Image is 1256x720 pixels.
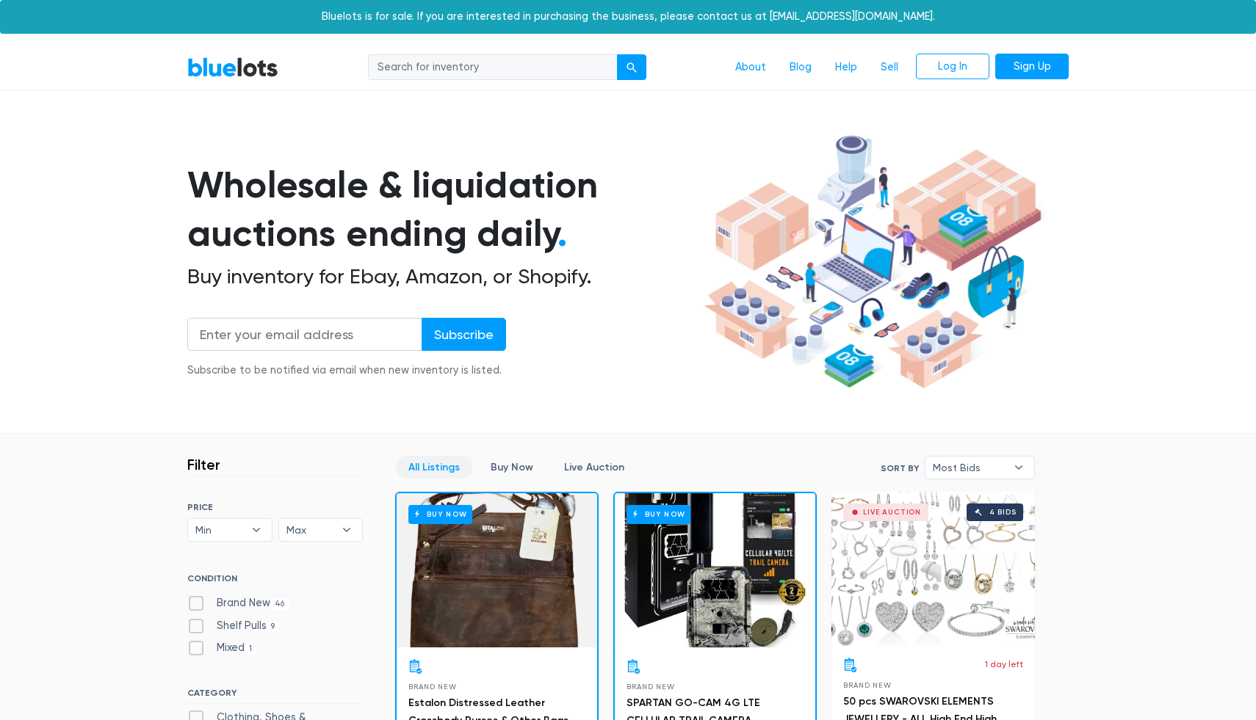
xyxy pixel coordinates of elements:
h6: Buy Now [627,505,690,523]
div: 4 bids [989,509,1017,516]
label: Mixed [187,640,257,656]
a: Buy Now [397,493,597,647]
span: Max [286,519,335,541]
h3: Filter [187,456,220,473]
span: 1 [245,644,257,655]
span: Brand New [843,681,891,689]
label: Sort By [881,462,919,475]
a: Sign Up [995,54,1069,80]
h6: CONDITION [187,573,363,589]
a: Buy Now [478,456,546,479]
img: hero-ee84e7d0318cb26816c560f6b4441b76977f77a177738b4e94f68c95b2b83dbb.png [699,128,1047,396]
a: Buy Now [615,493,815,647]
a: Help [823,54,869,81]
b: ▾ [331,519,362,541]
p: 1 day left [985,658,1023,671]
a: Sell [869,54,910,81]
label: Brand New [187,595,289,611]
h6: CATEGORY [187,688,363,704]
a: Live Auction 4 bids [831,492,1035,646]
a: Live Auction [552,456,637,479]
h6: Buy Now [408,505,472,523]
span: Min [195,519,244,541]
a: Blog [778,54,823,81]
h1: Wholesale & liquidation auctions ending daily [187,161,699,258]
span: . [557,211,567,255]
div: Live Auction [863,509,921,516]
span: 9 [267,621,280,633]
span: 46 [270,598,289,610]
span: Most Bids [933,457,1006,479]
input: Search for inventory [368,54,618,81]
span: Brand New [408,683,456,691]
b: ▾ [1003,457,1034,479]
div: Subscribe to be notified via email when new inventory is listed. [187,363,506,379]
b: ▾ [241,519,272,541]
a: Log In [916,54,989,80]
a: About [723,54,778,81]
label: Shelf Pulls [187,618,280,634]
a: All Listings [396,456,472,479]
h2: Buy inventory for Ebay, Amazon, or Shopify. [187,264,699,289]
input: Subscribe [422,318,506,351]
input: Enter your email address [187,318,422,351]
a: BlueLots [187,57,278,78]
span: Brand New [627,683,674,691]
h6: PRICE [187,502,363,512]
